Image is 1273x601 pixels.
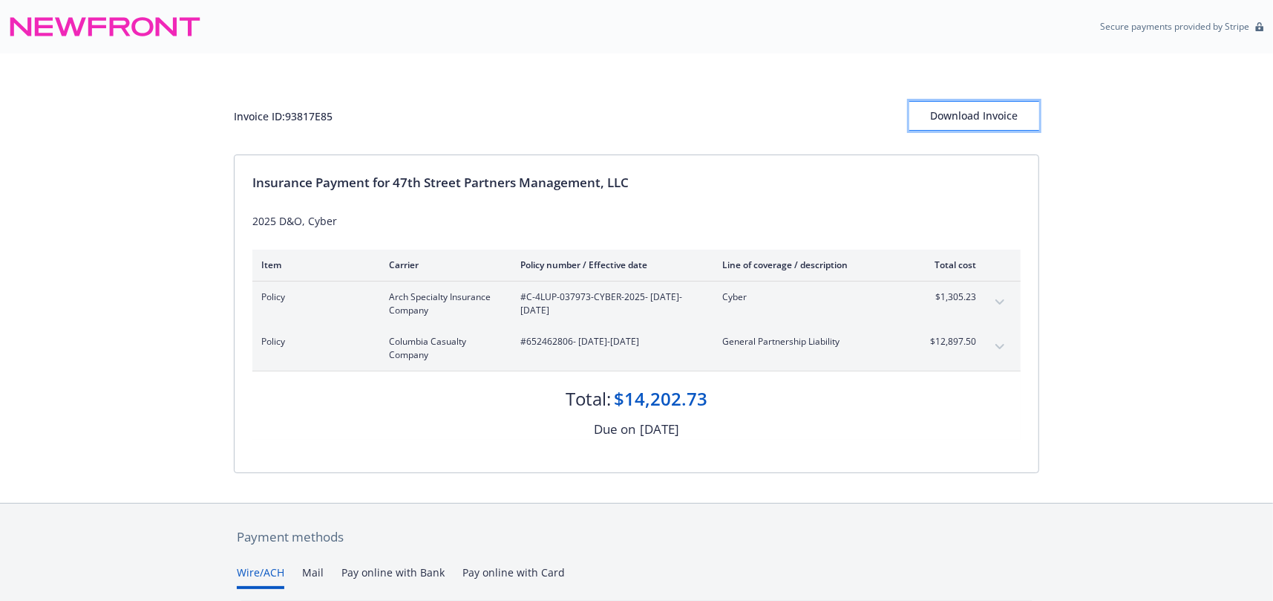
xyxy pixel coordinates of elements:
div: Invoice ID: 93817E85 [234,108,333,124]
span: Cyber [722,290,897,304]
span: $1,305.23 [920,290,976,304]
div: Download Invoice [909,102,1039,130]
div: Item [261,259,365,271]
span: General Partnership Liability [722,335,897,348]
span: #C-4LUP-037973-CYBER-2025 - [DATE]-[DATE] [520,290,698,317]
button: Download Invoice [909,101,1039,131]
span: Columbia Casualty Company [389,335,497,362]
button: Pay online with Card [462,565,565,589]
div: Insurance Payment for 47th Street Partners Management, LLC [252,173,1021,192]
div: PolicyColumbia Casualty Company#652462806- [DATE]-[DATE]General Partnership Liability$12,897.50ex... [252,326,1021,371]
button: Mail [302,565,324,589]
span: Policy [261,335,365,348]
div: Carrier [389,259,497,271]
div: Total: [566,386,611,412]
div: $14,202.73 [614,386,707,412]
span: Arch Specialty Insurance Company [389,290,497,317]
div: Total cost [920,259,976,271]
div: [DATE] [640,420,679,439]
span: #652462806 - [DATE]-[DATE] [520,335,698,348]
div: Payment methods [237,527,1036,547]
div: Line of coverage / description [722,259,897,271]
button: expand content [988,290,1012,314]
div: Due on [594,420,635,439]
div: 2025 D&O, Cyber [252,213,1021,229]
button: Wire/ACH [237,565,284,589]
div: PolicyArch Specialty Insurance Company#C-4LUP-037973-CYBER-2025- [DATE]-[DATE]Cyber$1,305.23expan... [252,282,1021,326]
span: $12,897.50 [920,335,976,348]
div: Policy number / Effective date [520,259,698,271]
button: Pay online with Bank [341,565,445,589]
p: Secure payments provided by Stripe [1100,20,1249,33]
button: expand content [988,335,1012,359]
span: Policy [261,290,365,304]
